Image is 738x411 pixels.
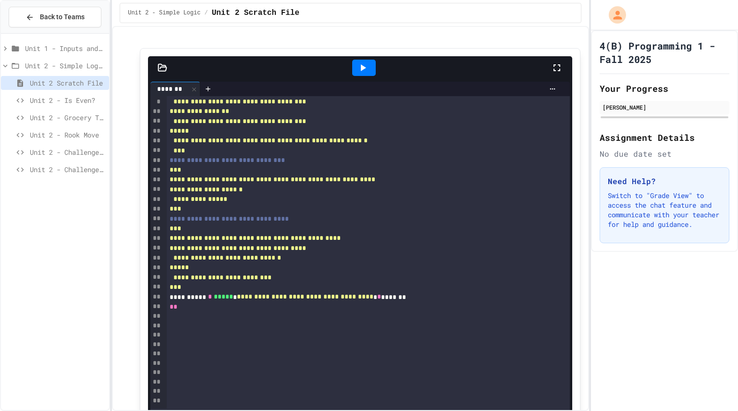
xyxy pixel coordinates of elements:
[30,95,105,105] span: Unit 2 - Is Even?
[212,7,299,19] span: Unit 2 Scratch File
[40,12,85,22] span: Back to Teams
[30,112,105,123] span: Unit 2 - Grocery Tracker
[30,78,105,88] span: Unit 2 Scratch File
[600,131,729,144] h2: Assignment Details
[25,43,105,53] span: Unit 1 - Inputs and Numbers
[600,148,729,160] div: No due date set
[600,39,729,66] h1: 4(B) Programming 1 - Fall 2025
[9,7,101,27] button: Back to Teams
[30,147,105,157] span: Unit 2 - Challenge Project - Type of Triangle
[30,164,105,174] span: Unit 2 - Challenge Project - Colors on Chessboard
[608,191,721,229] p: Switch to "Grade View" to access the chat feature and communicate with your teacher for help and ...
[600,82,729,95] h2: Your Progress
[25,61,105,71] span: Unit 2 - Simple Logic
[204,9,208,17] span: /
[603,103,726,112] div: [PERSON_NAME]
[30,130,105,140] span: Unit 2 - Rook Move
[599,4,628,26] div: My Account
[608,175,721,187] h3: Need Help?
[128,9,200,17] span: Unit 2 - Simple Logic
